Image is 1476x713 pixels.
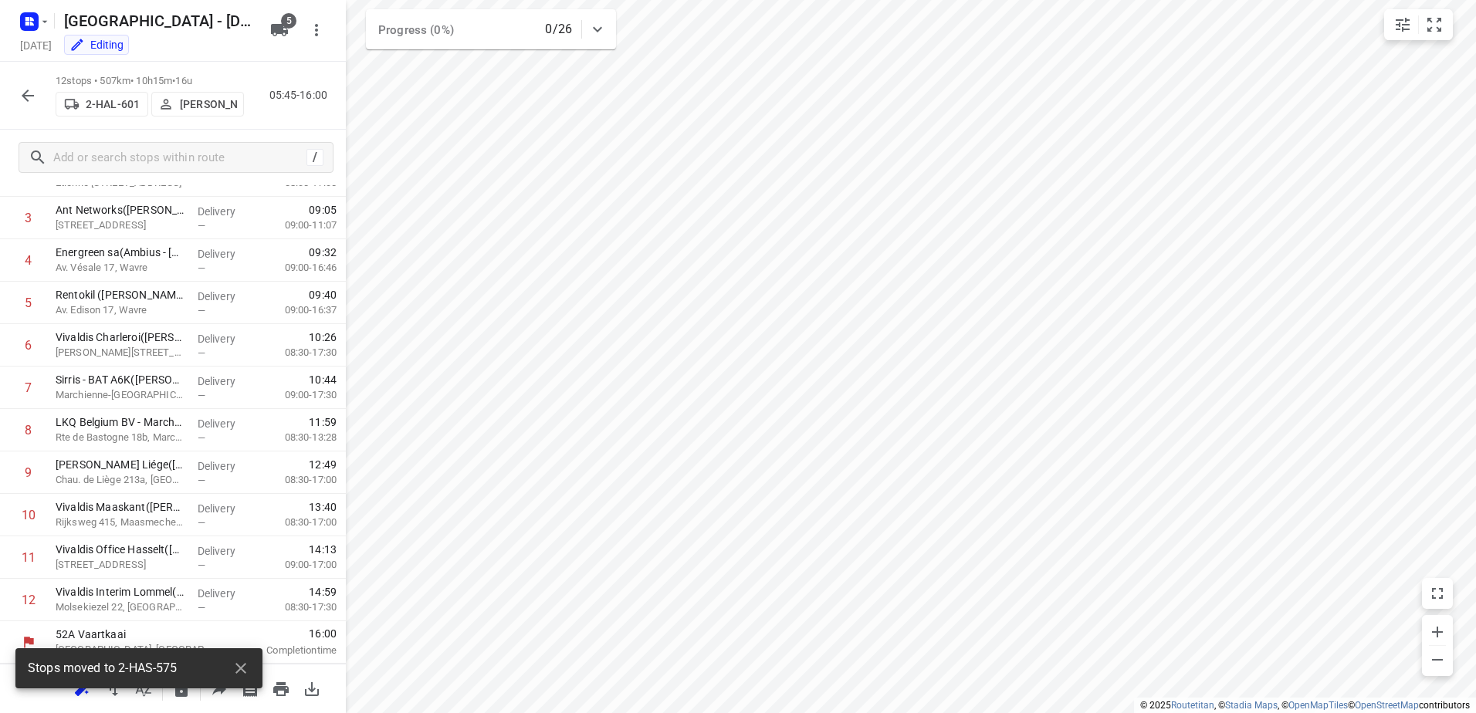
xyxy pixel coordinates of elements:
[198,501,255,516] p: Delivery
[281,13,296,29] span: 5
[1225,700,1278,711] a: Stadia Maps
[198,246,255,262] p: Delivery
[545,20,572,39] p: 0/26
[56,372,185,387] p: Sirris - BAT A6K([PERSON_NAME] (Sirris))
[198,220,205,231] span: —
[56,557,185,573] p: Diesterstraat 17, Hasselt
[56,287,185,302] p: Rentokil (Erika Vandekerkhove (Rentokil))
[28,660,178,678] span: Stops moved to 2-HAS-575
[56,430,185,445] p: Rte de Bastogne 18b, Marche-en-famenne
[260,430,337,445] p: 08:30-13:28
[198,204,255,219] p: Delivery
[25,211,32,225] div: 3
[198,432,205,444] span: —
[235,643,337,658] p: Completion time
[25,423,32,438] div: 8
[25,465,32,480] div: 9
[56,542,185,557] p: Vivaldis Office Hasselt(Régis Birgel)
[198,289,255,304] p: Delivery
[260,557,337,573] p: 09:00-17:00
[1387,9,1418,40] button: Map settings
[309,287,337,302] span: 09:40
[1419,9,1450,40] button: Fit zoom
[198,416,255,431] p: Delivery
[269,87,333,103] p: 05:45-16:00
[198,390,205,401] span: —
[309,542,337,557] span: 14:13
[301,15,332,46] button: More
[198,517,205,529] span: —
[14,36,58,54] h5: [DATE]
[25,380,32,395] div: 7
[306,149,323,166] div: /
[198,586,255,601] p: Delivery
[53,146,306,170] input: Add or search stops within route
[378,23,454,37] span: Progress (0%)
[260,515,337,530] p: 08:30-17:00
[56,202,185,218] p: Ant Networks([PERSON_NAME] (Ant Networks))
[180,98,237,110] p: [PERSON_NAME]
[309,584,337,600] span: 14:59
[260,302,337,318] p: 09:00-16:37
[1171,700,1214,711] a: Routetitan
[235,626,337,641] span: 16:00
[172,75,175,86] span: •
[1140,700,1470,711] li: © 2025 , © , © © contributors
[296,681,327,695] span: Download route
[309,329,337,345] span: 10:26
[56,218,185,233] p: [STREET_ADDRESS]
[22,508,36,522] div: 10
[309,202,337,218] span: 09:05
[260,472,337,488] p: 08:30-17:00
[56,245,185,260] p: Energreen sa(Ambius - België)
[198,331,255,346] p: Delivery
[22,550,36,565] div: 11
[198,347,205,359] span: —
[25,253,32,268] div: 4
[366,9,616,49] div: Progress (0%)0/26
[264,15,295,46] button: 5
[56,302,185,318] p: Av. Edison 17, Wavre
[56,414,185,430] p: LKQ Belgium BV - Marche-en-Famenne(Sbaa Majid)
[22,593,36,607] div: 12
[56,329,185,345] p: Vivaldis Charleroi(Régis Birgel)
[56,627,216,642] p: 52A Vaartkaai
[260,345,337,360] p: 08:30-17:30
[309,414,337,430] span: 11:59
[260,260,337,275] p: 09:00-16:46
[309,372,337,387] span: 10:44
[198,305,205,316] span: —
[56,600,185,615] p: Molsekiezel 22, [GEOGRAPHIC_DATA]
[56,260,185,275] p: Av. Vésale 17, Wavre
[309,499,337,515] span: 13:40
[260,600,337,615] p: 08:30-17:30
[151,92,244,117] button: [PERSON_NAME]
[56,499,185,515] p: Vivaldis Maaskant(Régis Birgel)
[1384,9,1453,40] div: small contained button group
[198,559,205,571] span: —
[56,345,185,360] p: [PERSON_NAME][STREET_ADDRESS]
[25,338,32,353] div: 6
[56,515,185,530] p: Rijksweg 415, Maasmechelen
[58,8,258,33] h5: [GEOGRAPHIC_DATA] - [DATE]
[260,218,337,233] p: 09:00-11:07
[260,387,337,403] p: 09:00-17:30
[198,458,255,474] p: Delivery
[198,543,255,559] p: Delivery
[198,602,205,613] span: —
[56,472,185,488] p: Chau. de Liège 213a, Grâce-hollonge
[1355,700,1419,711] a: OpenStreetMap
[56,92,148,117] button: 2-HAL-601
[56,642,216,657] p: [GEOGRAPHIC_DATA], [GEOGRAPHIC_DATA]
[309,245,337,260] span: 09:32
[266,681,296,695] span: Print route
[25,296,32,310] div: 5
[1288,700,1348,711] a: OpenMapTiles
[56,584,185,600] p: Vivaldis Interim Lommel(Régis Birgel)
[198,262,205,274] span: —
[69,37,124,52] div: You are currently in edit mode.
[86,98,140,110] p: 2-HAL-601
[309,457,337,472] span: 12:49
[198,373,255,389] p: Delivery
[56,74,244,89] p: 12 stops • 507km • 10h15m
